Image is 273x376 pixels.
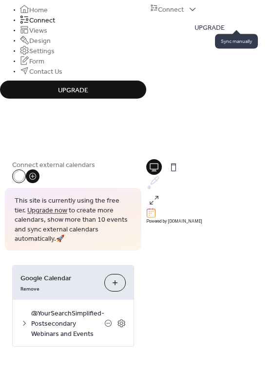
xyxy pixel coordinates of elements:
[195,23,225,33] span: Upgrade
[146,18,273,36] button: Upgrade
[19,38,51,43] a: Design
[29,5,48,15] span: Home
[168,219,202,224] a: [DOMAIN_NAME]
[29,46,55,56] span: Settings
[146,219,273,224] div: Powered by
[19,18,55,22] a: Connect
[58,85,88,95] span: Upgrade
[19,28,47,33] a: Views
[12,159,95,172] span: Connect external calendars
[29,56,44,66] span: Form
[215,34,258,49] span: Sync manually
[20,286,39,292] span: Remove
[158,5,184,15] span: Connect
[27,204,67,217] a: Upgrade now
[19,69,62,74] a: Contact Us
[29,25,47,36] span: Views
[29,15,55,25] span: Connect
[19,7,48,12] a: Home
[19,59,44,63] a: Form
[29,36,51,46] span: Design
[20,273,97,284] span: Google Calendar
[29,66,62,77] span: Contact Us
[19,48,55,53] a: Settings
[31,309,104,339] span: @YourSearchSimplified- Postsecondary Webinars and Events
[15,196,132,244] span: This site is currently using the free tier. to create more calendars, show more than 10 events an...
